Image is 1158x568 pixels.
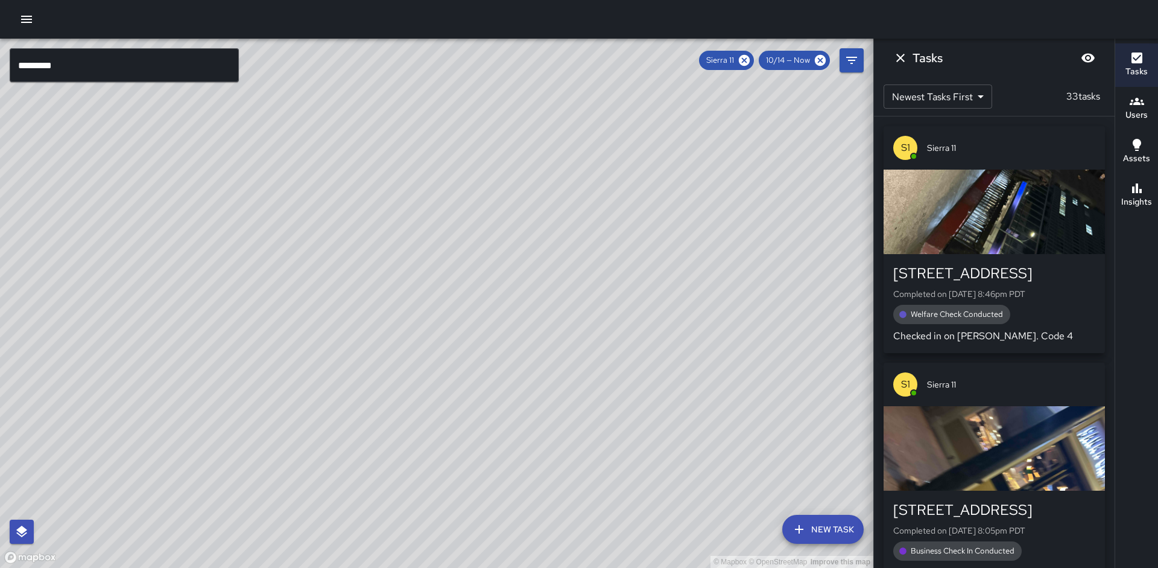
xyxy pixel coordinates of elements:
div: [STREET_ADDRESS] [893,264,1095,283]
h6: Assets [1123,152,1150,165]
p: S1 [901,141,910,155]
button: Tasks [1115,43,1158,87]
button: S1Sierra 11[STREET_ADDRESS]Completed on [DATE] 8:46pm PDTWelfare Check ConductedChecked in on [PE... [884,126,1105,353]
button: Assets [1115,130,1158,174]
span: 10/14 — Now [759,54,817,66]
span: Sierra 11 [927,142,1095,154]
h6: Tasks [913,48,943,68]
p: Completed on [DATE] 8:46pm PDT [893,288,1095,300]
h6: Tasks [1125,65,1148,78]
div: Newest Tasks First [884,85,992,109]
button: Users [1115,87,1158,130]
span: Sierra 11 [927,378,1095,391]
p: S1 [901,377,910,392]
button: Insights [1115,174,1158,217]
button: Blur [1076,46,1100,70]
p: Checked in on [PERSON_NAME]. Code 4 [893,329,1095,343]
span: Business Check In Conducted [903,545,1022,557]
button: New Task [782,515,864,544]
button: Filters [840,48,864,72]
h6: Users [1125,109,1148,122]
span: Welfare Check Conducted [903,308,1010,321]
span: Sierra 11 [699,54,741,66]
p: Completed on [DATE] 8:05pm PDT [893,525,1095,537]
h6: Insights [1121,196,1152,209]
button: Dismiss [888,46,913,70]
div: [STREET_ADDRESS] [893,500,1095,520]
p: 33 tasks [1061,89,1105,104]
div: 10/14 — Now [759,51,830,70]
div: Sierra 11 [699,51,754,70]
